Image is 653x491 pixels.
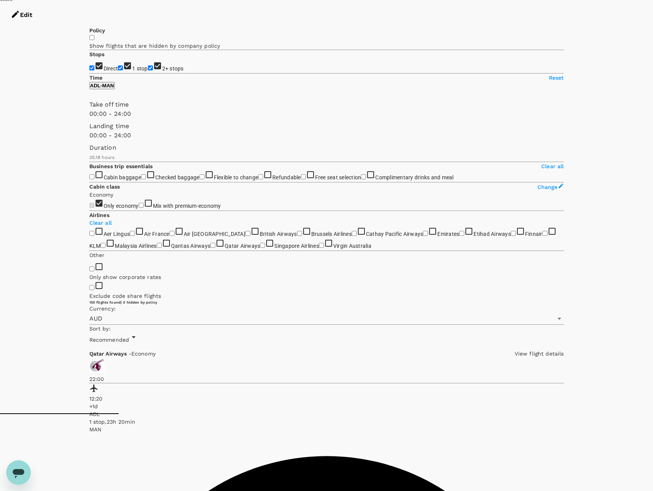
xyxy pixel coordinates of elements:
span: Flexible to change [214,174,259,180]
input: Aer Lingus [89,231,94,236]
span: Virgin Australia [333,243,371,249]
span: Recommended [89,337,129,343]
span: Singapore Airlines [274,243,319,249]
button: Open [554,313,565,324]
span: Air [GEOGRAPHIC_DATA] [184,231,245,237]
span: Air France [144,231,170,237]
input: Singapore Airlines [260,243,265,248]
input: KLM [542,231,547,236]
span: KLM [89,243,101,249]
p: Landing time [89,122,564,131]
span: 00:00 - 24:00 [89,132,131,139]
input: Exclude code share flights [89,285,94,290]
input: Air France [130,231,135,236]
iframe: Button to launch messaging window [6,460,31,485]
span: Emirates [437,231,459,237]
span: Economy [131,351,156,357]
p: ADL [89,410,564,418]
span: 35.18 hours [89,155,115,160]
input: Complimentary drinks and meal [361,174,366,179]
span: 1 stop [132,65,148,72]
span: Currency : [89,306,116,312]
strong: Airlines [89,212,109,218]
input: 2+ stops [148,65,153,70]
span: Mix with premium-economy [153,203,221,209]
p: ADL - MAN [90,83,114,89]
input: Only show corporate rates [89,266,94,271]
input: Cabin baggage [89,174,94,179]
span: Aer Lingus [104,231,130,237]
span: Change [537,184,558,190]
span: Etihad Airways [473,231,511,237]
p: 12:20 [89,395,564,402]
p: Economy [89,191,564,199]
span: 2+ stops [162,65,184,72]
p: View flight details [515,350,564,357]
p: Policy [89,27,564,34]
span: +1d [89,403,98,409]
span: British Airways [260,231,297,237]
strong: Stops [89,51,105,57]
input: Checked baggage [141,174,146,179]
p: MAN [89,426,564,433]
span: Complimentary drinks and meal [375,174,453,180]
input: British Airways [245,231,250,236]
p: Reset [549,74,564,82]
span: Malaysia Airlines [115,243,156,249]
input: Etihad Airways [459,231,464,236]
span: Direct [104,65,118,72]
input: Malaysia Airlines [101,243,106,248]
p: Duration [89,143,564,152]
p: Time [89,74,103,82]
p: Clear all [541,162,564,170]
input: Qatar Airways [210,243,215,248]
input: Only economy [89,203,94,208]
input: Direct [89,65,94,70]
input: Brussels Airlines [297,231,302,236]
input: Finnair [511,231,516,236]
span: Checked baggage [155,174,200,180]
p: Clear all [89,219,564,227]
input: 1 stop [118,65,123,70]
div: 1 stop , 23h 20min [89,418,564,426]
span: Qatar Airways [225,243,260,249]
input: Flexible to change [200,174,205,179]
span: Cathay Pacific Airways [366,231,423,237]
p: 22:00 [89,375,564,383]
p: Show flights that are hidden by company policy [89,42,564,50]
p: Other [89,251,564,259]
input: Refundable [258,174,263,179]
div: 150 flights found | 0 hidden by policy [89,300,564,305]
p: Exclude code share flights [89,292,564,300]
span: Qantas Airways [171,243,211,249]
span: Refundable [272,174,301,180]
input: Mix with premium-economy [139,203,144,208]
span: Sort by : [89,326,111,332]
strong: Business trip essentials [89,163,153,169]
span: - [129,351,131,357]
input: Virgin Australia [319,243,324,248]
span: 00:00 - 24:00 [89,110,131,117]
span: Free seat selection [315,174,361,180]
span: Finnair [525,231,542,237]
input: Free seat selection [301,174,306,179]
span: Only economy [104,203,139,209]
p: Take off time [89,100,564,109]
input: Qantas Airways [157,243,162,248]
input: Emirates [423,231,428,236]
span: Cabin baggage [104,174,141,180]
span: Qatar Airways [89,351,129,357]
span: Brussels Airlines [311,231,352,237]
p: Only show corporate rates [89,273,564,281]
img: QR [89,357,105,373]
input: Air [GEOGRAPHIC_DATA] [170,231,175,236]
strong: Cabin class [89,184,120,190]
input: Cathay Pacific Airways [352,231,357,236]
